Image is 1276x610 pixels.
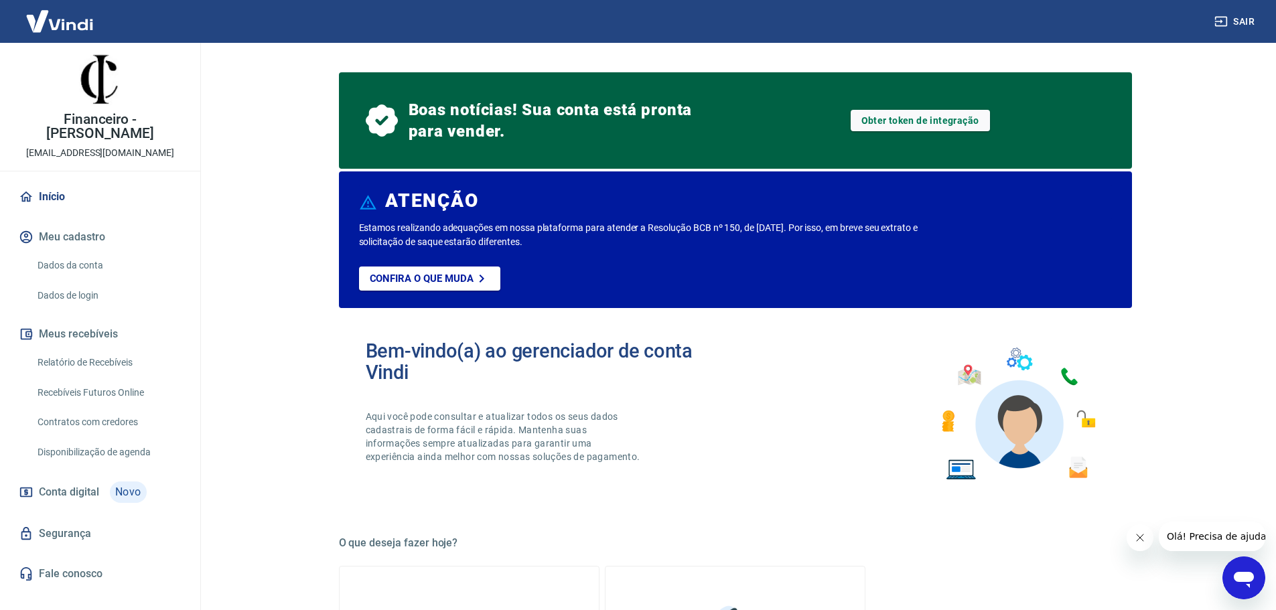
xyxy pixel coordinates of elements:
p: Financeiro - [PERSON_NAME] [11,112,190,141]
a: Segurança [16,519,184,548]
button: Meu cadastro [16,222,184,252]
p: [EMAIL_ADDRESS][DOMAIN_NAME] [26,146,174,160]
span: Novo [110,481,147,503]
a: Obter token de integração [851,110,990,131]
a: Dados de login [32,282,184,309]
p: Confira o que muda [370,273,474,285]
a: Confira o que muda [359,266,500,291]
a: Disponibilização de agenda [32,439,184,466]
p: Estamos realizando adequações em nossa plataforma para atender a Resolução BCB nº 150, de [DATE].... [359,221,961,249]
img: Vindi [16,1,103,42]
a: Fale conosco [16,559,184,589]
img: Imagem de um avatar masculino com diversos icones exemplificando as funcionalidades do gerenciado... [930,340,1105,488]
h2: Bem-vindo(a) ao gerenciador de conta Vindi [366,340,735,383]
a: Recebíveis Futuros Online [32,379,184,406]
button: Meus recebíveis [16,319,184,349]
button: Sair [1212,9,1260,34]
iframe: Botão para abrir a janela de mensagens [1222,556,1265,599]
span: Boas notícias! Sua conta está pronta para vender. [409,99,698,142]
span: Olá! Precisa de ajuda? [8,9,113,20]
h6: ATENÇÃO [385,194,478,208]
h5: O que deseja fazer hoje? [339,536,1132,550]
a: Conta digitalNovo [16,476,184,508]
a: Dados da conta [32,252,184,279]
span: Conta digital [39,483,99,502]
img: c7f6c277-3e1a-459d-8a6e-e007bbcd6746.jpeg [74,54,127,107]
a: Contratos com credores [32,408,184,436]
p: Aqui você pode consultar e atualizar todos os seus dados cadastrais de forma fácil e rápida. Mant... [366,410,643,463]
a: Relatório de Recebíveis [32,349,184,376]
a: Início [16,182,184,212]
iframe: Mensagem da empresa [1159,522,1265,551]
iframe: Fechar mensagem [1127,524,1153,551]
